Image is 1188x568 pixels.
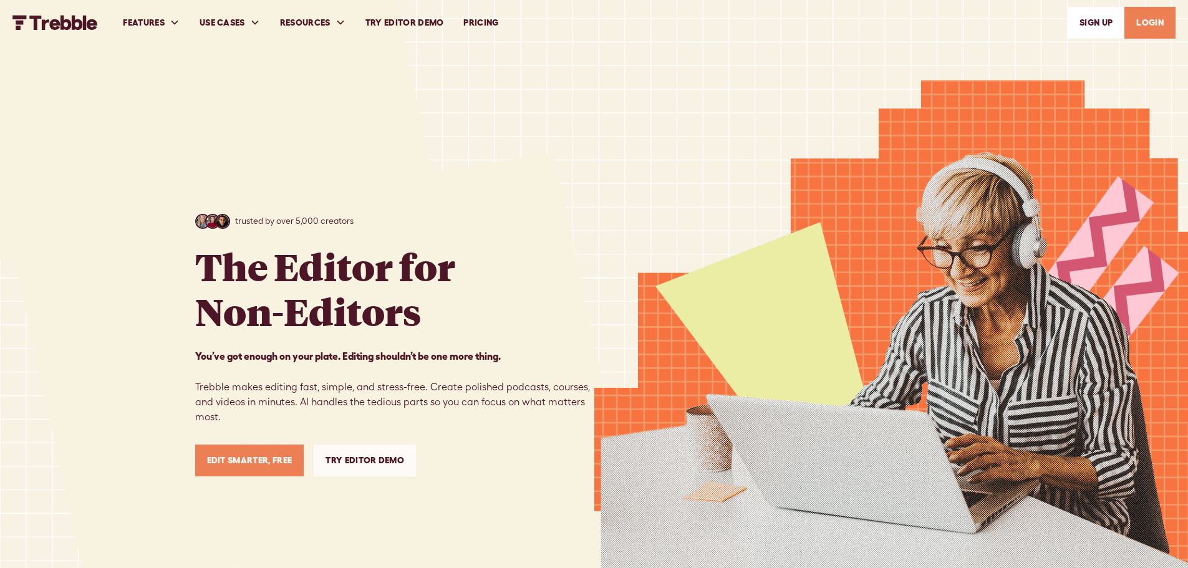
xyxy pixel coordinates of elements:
[1124,7,1176,39] a: LOGIN
[123,16,165,29] div: FEATURES
[12,15,98,30] a: home
[200,16,245,29] div: USE CASES
[195,349,594,425] p: Trebble makes editing fast, simple, and stress-free. Create polished podcasts, courses, and video...
[280,16,331,29] div: RESOURCES
[1068,7,1124,39] a: SIGn UP
[270,1,355,44] div: RESOURCES
[195,350,501,362] strong: You’ve got enough on your plate. Editing shouldn’t be one more thing. ‍
[195,244,455,334] h1: The Editor for Non-Editors
[235,214,354,228] p: trusted by over 5,000 creators
[314,445,416,476] a: Try Editor Demo
[453,1,508,44] a: PRICING
[12,15,98,30] img: Trebble FM Logo
[195,445,304,476] a: Edit Smarter, Free
[113,1,190,44] div: FEATURES
[355,1,454,44] a: Try Editor Demo
[190,1,270,44] div: USE CASES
